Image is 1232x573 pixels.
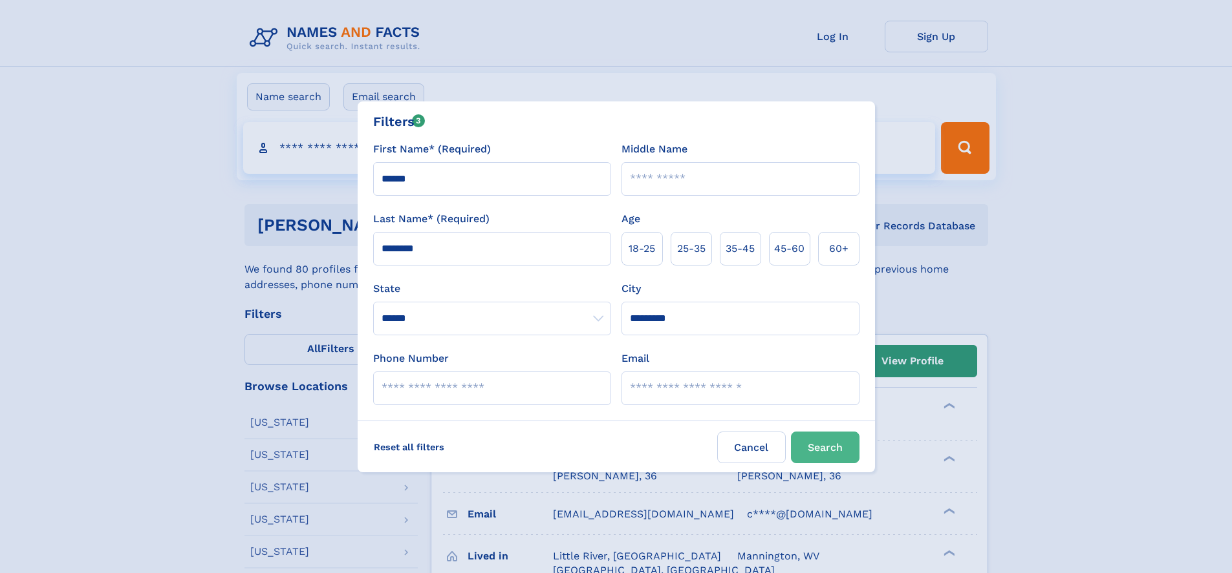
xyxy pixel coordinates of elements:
[791,432,859,463] button: Search
[677,241,706,256] span: 25‑35
[373,281,611,297] label: State
[621,351,649,366] label: Email
[373,112,426,131] div: Filters
[373,351,449,366] label: Phone Number
[373,211,490,227] label: Last Name* (Required)
[726,241,755,256] span: 35‑45
[717,432,786,463] label: Cancel
[621,141,687,157] label: Middle Name
[373,141,491,157] label: First Name* (Required)
[829,241,848,256] span: 60+
[621,281,641,297] label: City
[774,241,805,256] span: 45‑60
[629,241,655,256] span: 18‑25
[621,211,640,227] label: Age
[365,432,453,463] label: Reset all filters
